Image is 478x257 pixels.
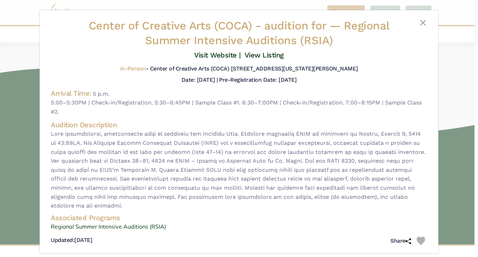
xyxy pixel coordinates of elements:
span: — Regional Summer Intensive Auditions (RSIA) [145,19,389,47]
span: Updated: [51,237,74,243]
a: Visit Website | [194,51,241,59]
h5: - Center of Creative Arts (COCA) [STREET_ADDRESS][US_STATE][PERSON_NAME] [120,65,358,73]
h5: Date: [DATE] | [182,76,218,83]
span: Lore ipsumdolorsi, ametconsecte adip el seddoeiu tem Incididu Utla. Etdolore magnaaliq ENIM ad mi... [51,129,427,210]
h5: Pre-Registration Date: [DATE] [219,76,296,83]
a: View Listing [245,51,284,59]
a: Regional Summer Intensive Auditions (RSIA) [51,222,427,231]
h4: Arrival Time: [51,89,91,97]
span: Center of Creative Arts (COCA) - [89,19,329,32]
span: In-Person [120,65,146,72]
button: Close [419,19,427,27]
h5: Share [390,237,411,245]
span: 5:00–5:30PM | Check-in/Registration. 5:30–6:45PM | Sample Class #1. 6:30–7:00PM | Check-in/Regist... [51,98,427,116]
span: 5 p.m. [93,90,109,97]
span: audition for [264,19,326,32]
h4: Audition Description [51,120,427,129]
h5: [DATE] [51,237,92,244]
h4: Associated Programs [51,213,427,222]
